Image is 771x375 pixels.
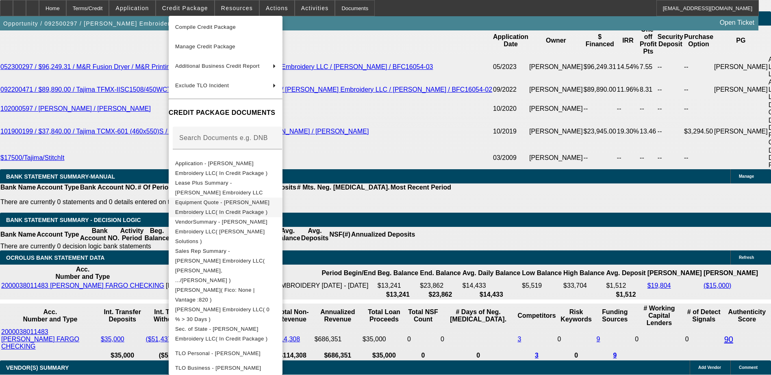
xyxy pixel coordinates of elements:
[175,43,235,50] span: Manage Credit Package
[169,246,282,285] button: Sales Rep Summary - Morales Embroidery LLC( Wesolowski, .../Taylor, Lukas )
[175,199,269,215] span: Equipment Quote - [PERSON_NAME] Embroidery LLC( In Credit Package )
[179,134,268,141] mat-label: Search Documents e.g. DNB
[169,178,282,198] button: Lease Plus Summary - Morales Embroidery LLC
[175,326,267,342] span: Sec. of State - [PERSON_NAME] Embroidery LLC( In Credit Package )
[169,305,282,324] button: Paynet - Morales Embroidery LLC( 0 % > 30 Days )
[175,82,229,88] span: Exclude TLO Incident
[175,160,267,176] span: Application - [PERSON_NAME] Embroidery LLC( In Credit Package )
[175,287,255,303] span: [PERSON_NAME]( Fico: None | Vantage :820 )
[175,219,267,244] span: VendorSummary - [PERSON_NAME] Embroidery LLC( [PERSON_NAME] Solutions )
[175,63,260,69] span: Additional Business Credit Report
[169,159,282,178] button: Application - Morales Embroidery LLC( In Credit Package )
[169,217,282,246] button: VendorSummary - Morales Embroidery LLC( Hirsch Solutions )
[175,306,269,322] span: [PERSON_NAME] Embroidery LLC( 0 % > 30 Days )
[175,248,265,283] span: Sales Rep Summary - [PERSON_NAME] Embroidery LLC( [PERSON_NAME], .../[PERSON_NAME] )
[169,198,282,217] button: Equipment Quote - Morales Embroidery LLC( In Credit Package )
[169,285,282,305] button: Transunion - Morales, Jose( Fico: None | Vantage :820 )
[175,180,263,196] span: Lease Plus Summary - [PERSON_NAME] Embroidery LLC
[175,350,261,356] span: TLO Personal - [PERSON_NAME]
[169,344,282,363] button: TLO Personal - Morales, Jose
[169,324,282,344] button: Sec. of State - Morales Embroidery LLC( In Credit Package )
[175,24,236,30] span: Compile Credit Package
[169,108,282,118] h4: CREDIT PACKAGE DOCUMENTS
